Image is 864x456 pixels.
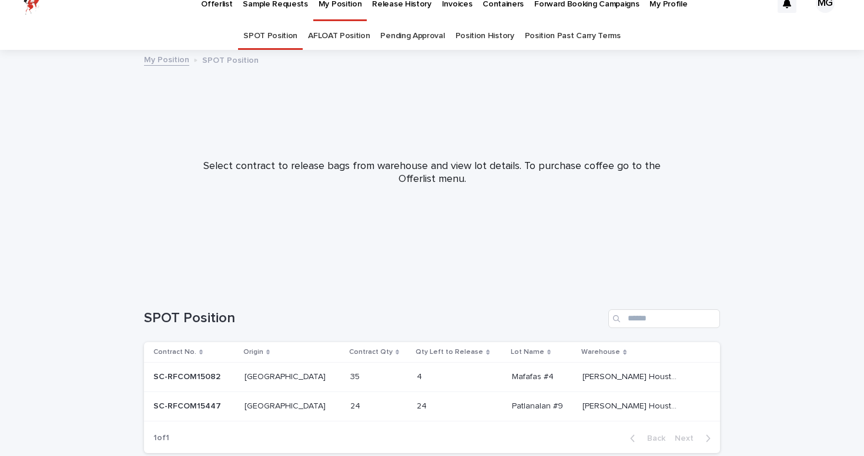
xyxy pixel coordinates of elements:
[245,399,328,411] p: [GEOGRAPHIC_DATA]
[153,346,196,359] p: Contract No.
[144,363,720,392] tr: SC-RFCOM15082SC-RFCOM15082 [GEOGRAPHIC_DATA][GEOGRAPHIC_DATA] 3535 44 Mafafas #4Mafafas #4 [PERSO...
[350,370,362,382] p: 35
[417,370,424,382] p: 4
[581,346,620,359] p: Warehouse
[512,370,556,382] p: Mafafas #4
[349,346,393,359] p: Contract Qty
[417,399,429,411] p: 24
[675,434,701,443] span: Next
[416,346,483,359] p: Qty Left to Release
[243,22,297,50] a: SPOT Position
[512,399,565,411] p: Patlanalan #9
[144,391,720,421] tr: SC-RFCOM15447SC-RFCOM15447 [GEOGRAPHIC_DATA][GEOGRAPHIC_DATA] 2424 2424 Patlanalan #9Patlanalan #...
[640,434,665,443] span: Back
[525,22,621,50] a: Position Past Carry Terms
[582,370,683,382] p: [PERSON_NAME] Houston
[197,160,667,185] p: Select contract to release bags from warehouse and view lot details. To purchase coffee go to the...
[511,346,544,359] p: Lot Name
[582,399,683,411] p: [PERSON_NAME] Houston
[621,433,670,444] button: Back
[456,22,514,50] a: Position History
[308,22,370,50] a: AFLOAT Position
[153,399,223,411] p: SC-RFCOM15447
[153,370,223,382] p: SC-RFCOM15082
[202,53,259,66] p: SPOT Position
[380,22,444,50] a: Pending Approval
[670,433,720,444] button: Next
[144,310,604,327] h1: SPOT Position
[243,346,263,359] p: Origin
[144,424,179,452] p: 1 of 1
[245,370,328,382] p: [GEOGRAPHIC_DATA]
[608,309,720,328] input: Search
[350,399,363,411] p: 24
[144,52,189,66] a: My Position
